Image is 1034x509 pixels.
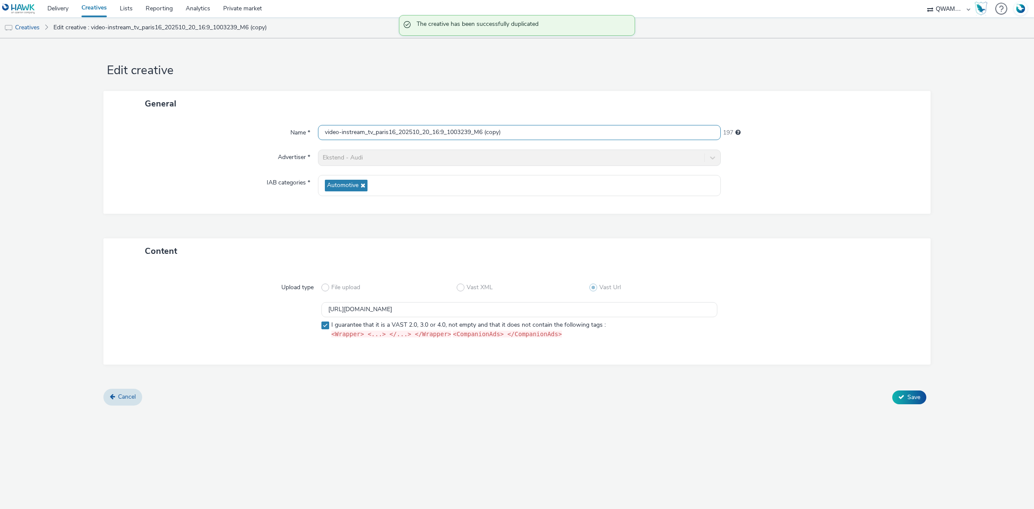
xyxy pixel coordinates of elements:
span: Save [907,393,920,401]
label: IAB categories * [263,175,314,187]
img: undefined Logo [2,3,35,14]
input: Name [318,125,721,140]
label: Name * [287,125,314,137]
label: Advertiser * [274,150,314,162]
span: 197 [723,128,733,137]
a: Hawk Academy [975,2,991,16]
span: Content [145,245,177,257]
code: <CompanionAds> </CompanionAds> [453,331,562,337]
code: <Wrapper> <...> </...> </Wrapper> [331,331,451,337]
h1: Edit creative [103,62,931,79]
button: Save [892,390,926,404]
input: Vast URL [321,302,717,317]
div: Maximum 255 characters [735,128,741,137]
span: Cancel [118,393,136,401]
span: General [145,98,176,109]
label: Upload type [278,280,317,292]
a: Cancel [103,389,142,405]
img: Account FR [1014,2,1027,15]
span: Vast XML [467,283,493,292]
span: File upload [331,283,360,292]
img: tv [4,24,13,32]
a: Edit creative : video-instream_tv_paris16_202510_20_16:9_1003239_M6 (copy) [49,17,271,38]
span: Vast Url [599,283,621,292]
img: Hawk Academy [975,2,987,16]
span: I guarantee that it is a VAST 2.0, 3.0 or 4.0, not empty and that it does not contain the followi... [331,321,606,339]
span: Automotive [327,182,358,189]
span: The creative has been successfully duplicated [417,20,626,31]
